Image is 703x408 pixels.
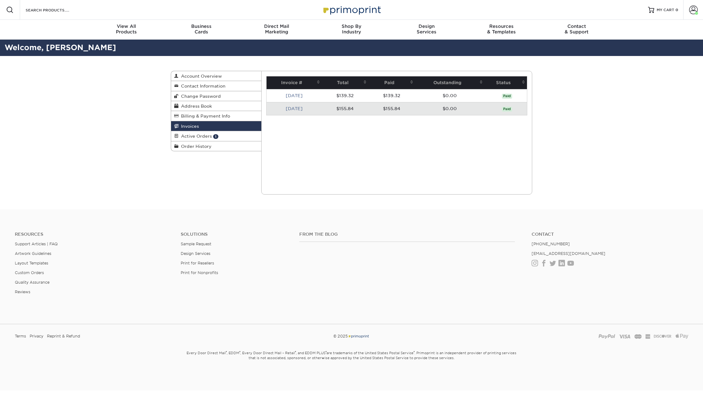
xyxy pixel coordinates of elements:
[171,121,261,131] a: Invoices
[179,144,212,149] span: Order History
[171,91,261,101] a: Change Password
[368,76,415,89] th: Paid
[676,8,678,12] span: 0
[286,106,303,111] a: [DATE]
[464,20,539,40] a: Resources& Templates
[539,24,614,35] div: & Support
[239,20,314,40] a: Direct MailMarketing
[181,251,210,256] a: Design Services
[415,102,485,115] td: $0.00
[314,24,389,35] div: Industry
[30,332,43,341] a: Privacy
[179,134,212,139] span: Active Orders
[179,124,199,129] span: Invoices
[657,7,674,13] span: MY CART
[414,350,415,354] sup: ®
[299,232,515,237] h4: From the Blog
[15,280,49,285] a: Quality Assurance
[15,251,51,256] a: Artwork Guidelines
[368,89,415,102] td: $139.32
[368,102,415,115] td: $155.84
[464,24,539,35] div: & Templates
[15,290,30,294] a: Reviews
[171,111,261,121] a: Billing & Payment Info
[15,242,58,246] a: Support Articles | FAQ
[179,114,230,118] span: Billing & Payment Info
[322,76,368,89] th: Total
[89,24,164,35] div: Products
[164,20,239,40] a: BusinessCards
[322,89,368,102] td: $139.32
[389,20,464,40] a: DesignServices
[15,232,171,237] h4: Resources
[181,261,214,265] a: Print for Resellers
[181,270,218,275] a: Print for Nonprofits
[171,141,261,151] a: Order History
[47,332,80,341] a: Reprint & Refund
[314,24,389,29] span: Shop By
[239,24,314,29] span: Direct Mail
[314,20,389,40] a: Shop ByIndustry
[171,101,261,111] a: Address Book
[326,350,326,354] sup: ®
[389,24,464,29] span: Design
[179,94,221,99] span: Change Password
[89,20,164,40] a: View AllProducts
[415,76,485,89] th: Outstanding
[179,74,222,79] span: Account Overview
[321,3,382,16] img: Primoprint
[89,24,164,29] span: View All
[502,107,512,112] span: Paid
[164,24,239,35] div: Cards
[164,24,239,29] span: Business
[25,6,85,14] input: SEARCH PRODUCTS.....
[171,348,532,376] small: Every Door Direct Mail , EDDM , Every Door Direct Mail – Retail , and EDDM PLUS are trademarks of...
[181,242,211,246] a: Sample Request
[539,24,614,29] span: Contact
[181,232,290,237] h4: Solutions
[267,76,322,89] th: Invoice #
[485,76,527,89] th: Status
[226,350,227,354] sup: ®
[348,334,369,338] img: Primoprint
[532,242,570,246] a: [PHONE_NUMBER]
[532,251,605,256] a: [EMAIL_ADDRESS][DOMAIN_NAME]
[238,332,465,341] div: © 2025
[179,104,212,109] span: Address Book
[539,20,614,40] a: Contact& Support
[171,131,261,141] a: Active Orders 1
[15,270,44,275] a: Custom Orders
[322,102,368,115] td: $155.84
[15,261,48,265] a: Layout Templates
[239,24,314,35] div: Marketing
[213,134,218,139] span: 1
[295,350,296,354] sup: ®
[464,24,539,29] span: Resources
[415,89,485,102] td: $0.00
[15,332,26,341] a: Terms
[389,24,464,35] div: Services
[532,232,688,237] a: Contact
[502,94,512,99] span: Paid
[179,84,225,88] span: Contact Information
[286,93,303,98] a: [DATE]
[171,71,261,81] a: Account Overview
[171,81,261,91] a: Contact Information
